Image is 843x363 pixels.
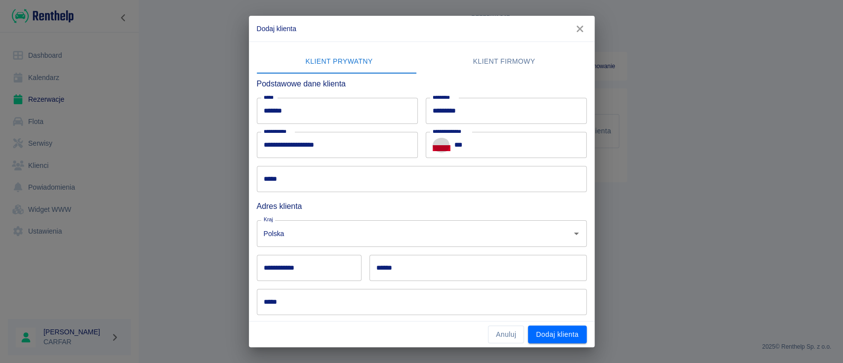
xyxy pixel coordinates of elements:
button: Klient prywatny [257,50,422,74]
h2: Dodaj klienta [249,16,595,41]
div: lab API tabs example [257,50,587,74]
h6: Adres klienta [257,200,587,212]
button: Anuluj [488,325,524,344]
h6: Podstawowe dane klienta [257,78,587,90]
button: Otwórz [569,227,583,241]
button: Dodaj klienta [528,325,586,344]
button: Select country [433,138,450,153]
label: Kraj [264,216,273,223]
button: Klient firmowy [422,50,587,74]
